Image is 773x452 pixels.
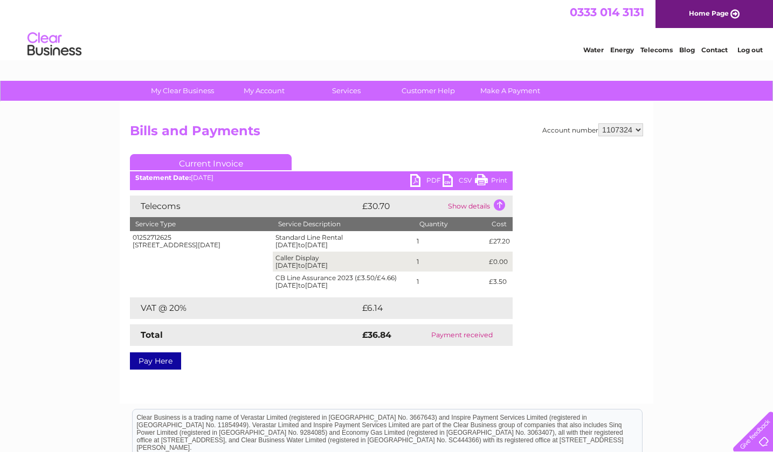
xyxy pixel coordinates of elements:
[360,297,486,319] td: £6.14
[486,231,513,252] td: £27.20
[141,330,163,340] strong: Total
[298,281,305,289] span: to
[443,174,475,190] a: CSV
[130,196,360,217] td: Telecoms
[445,196,513,217] td: Show details
[273,231,414,252] td: Standard Line Rental [DATE] [DATE]
[410,174,443,190] a: PDF
[610,46,634,54] a: Energy
[130,123,643,144] h2: Bills and Payments
[384,81,473,101] a: Customer Help
[542,123,643,136] div: Account number
[130,174,513,182] div: [DATE]
[298,261,305,269] span: to
[486,217,513,231] th: Cost
[414,252,486,272] td: 1
[220,81,309,101] a: My Account
[298,241,305,249] span: to
[414,217,486,231] th: Quantity
[412,324,513,346] td: Payment received
[679,46,695,54] a: Blog
[302,81,391,101] a: Services
[737,46,763,54] a: Log out
[414,272,486,292] td: 1
[466,81,555,101] a: Make A Payment
[27,28,82,61] img: logo.png
[475,174,507,190] a: Print
[360,196,445,217] td: £30.70
[133,6,642,52] div: Clear Business is a trading name of Verastar Limited (registered in [GEOGRAPHIC_DATA] No. 3667643...
[414,231,486,252] td: 1
[130,352,181,370] a: Pay Here
[130,217,273,231] th: Service Type
[486,252,513,272] td: £0.00
[486,272,513,292] td: £3.50
[362,330,391,340] strong: £36.84
[138,81,227,101] a: My Clear Business
[130,297,360,319] td: VAT @ 20%
[273,252,414,272] td: Caller Display [DATE] [DATE]
[570,5,644,19] a: 0333 014 3131
[135,173,191,182] b: Statement Date:
[583,46,604,54] a: Water
[701,46,728,54] a: Contact
[273,217,414,231] th: Service Description
[130,154,292,170] a: Current Invoice
[273,272,414,292] td: CB Line Assurance 2023 (£3.50/£4.66) [DATE] [DATE]
[640,46,673,54] a: Telecoms
[133,234,270,249] div: 01252712625 [STREET_ADDRESS][DATE]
